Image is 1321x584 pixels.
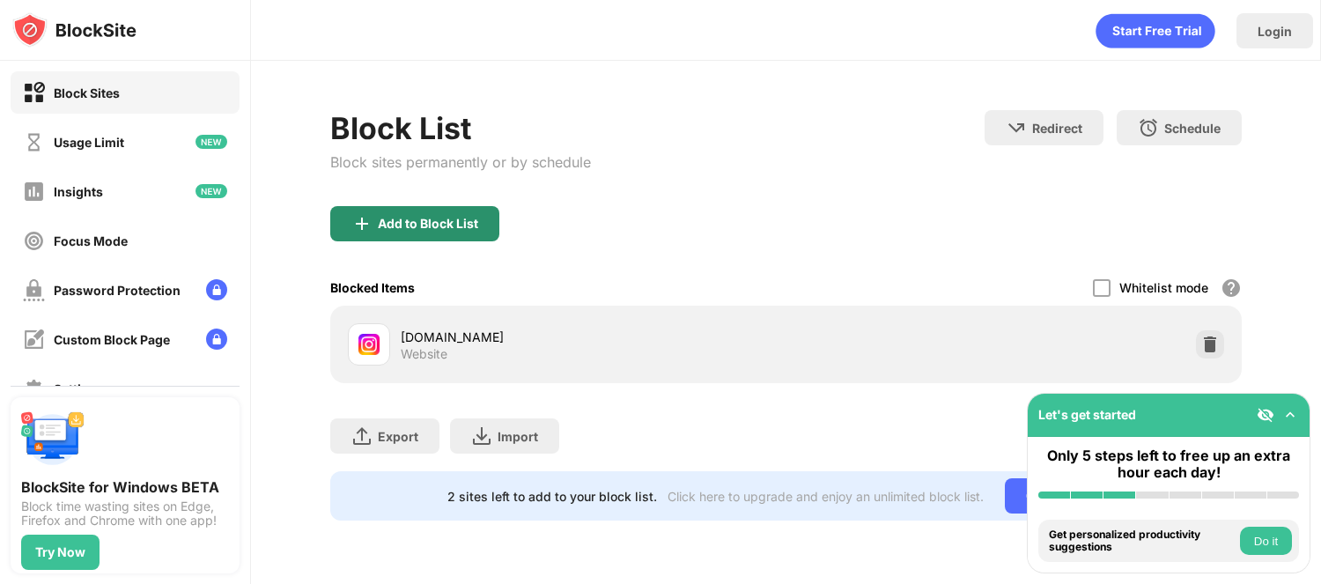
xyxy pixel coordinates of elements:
[23,82,45,104] img: block-on.svg
[1281,406,1299,424] img: omni-setup-toggle.svg
[1032,121,1082,136] div: Redirect
[1096,13,1215,48] div: animation
[1258,24,1292,39] div: Login
[1257,406,1274,424] img: eye-not-visible.svg
[668,489,984,504] div: Click here to upgrade and enjoy an unlimited block list.
[206,329,227,350] img: lock-menu.svg
[23,329,45,351] img: customize-block-page-off.svg
[1119,280,1208,295] div: Whitelist mode
[54,283,181,298] div: Password Protection
[23,279,45,301] img: password-protection-off.svg
[54,332,170,347] div: Custom Block Page
[21,408,85,471] img: push-desktop.svg
[196,135,227,149] img: new-icon.svg
[54,85,120,100] div: Block Sites
[54,135,124,150] div: Usage Limit
[378,429,418,444] div: Export
[12,12,137,48] img: logo-blocksite.svg
[1164,121,1221,136] div: Schedule
[447,489,657,504] div: 2 sites left to add to your block list.
[330,153,591,171] div: Block sites permanently or by schedule
[196,184,227,198] img: new-icon.svg
[54,184,103,199] div: Insights
[1038,447,1299,481] div: Only 5 steps left to free up an extra hour each day!
[330,280,415,295] div: Blocked Items
[21,499,229,528] div: Block time wasting sites on Edge, Firefox and Chrome with one app!
[498,429,538,444] div: Import
[1038,407,1136,422] div: Let's get started
[1240,527,1292,555] button: Do it
[401,346,447,362] div: Website
[23,131,45,153] img: time-usage-off.svg
[35,545,85,559] div: Try Now
[330,110,591,146] div: Block List
[23,181,45,203] img: insights-off.svg
[54,381,104,396] div: Settings
[378,217,478,231] div: Add to Block List
[358,334,380,355] img: favicons
[54,233,128,248] div: Focus Mode
[23,230,45,252] img: focus-off.svg
[401,328,786,346] div: [DOMAIN_NAME]
[1005,478,1125,514] div: Go Unlimited
[21,478,229,496] div: BlockSite for Windows BETA
[1049,529,1236,554] div: Get personalized productivity suggestions
[206,279,227,300] img: lock-menu.svg
[23,378,45,400] img: settings-off.svg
